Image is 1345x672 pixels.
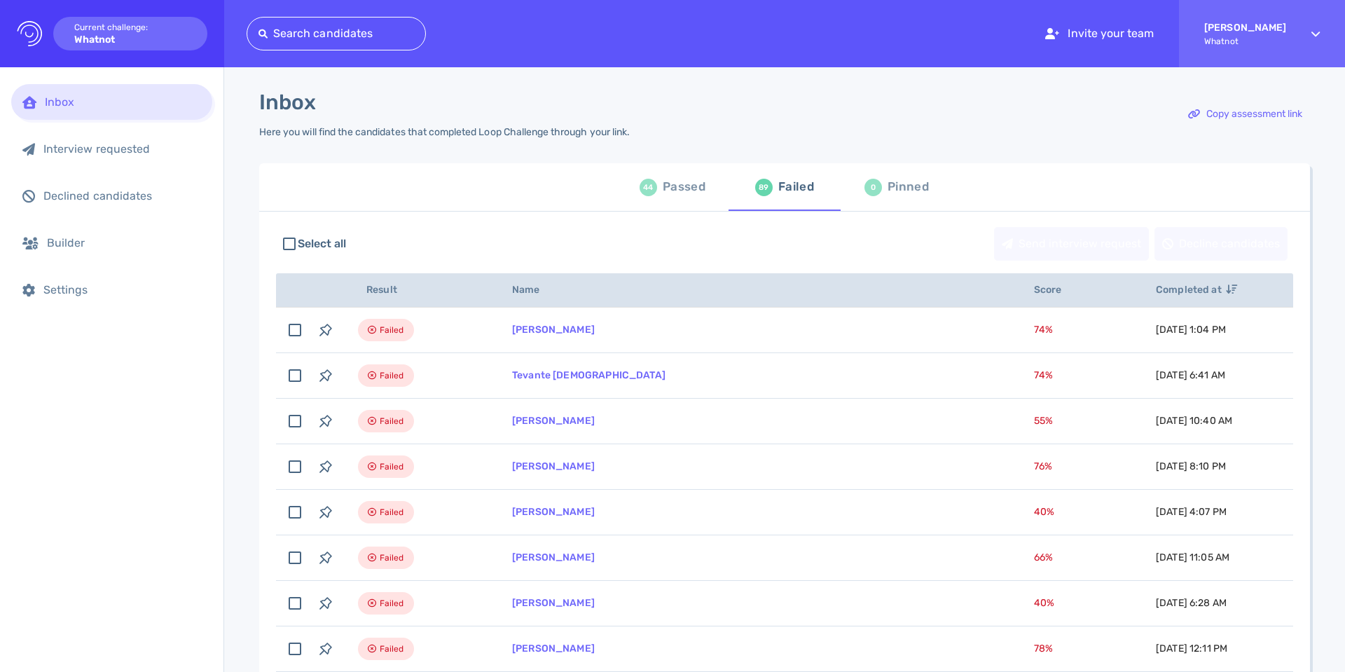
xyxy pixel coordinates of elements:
span: Failed [380,504,404,521]
span: [DATE] 6:28 AM [1156,597,1227,609]
span: [DATE] 11:05 AM [1156,551,1229,563]
div: 89 [755,179,773,196]
th: Result [341,273,495,308]
div: Decline candidates [1155,228,1287,260]
h1: Inbox [259,90,316,115]
span: 40 % [1034,597,1054,609]
span: Failed [380,367,404,384]
span: Failed [380,413,404,430]
span: 76 % [1034,460,1052,472]
span: [DATE] 12:11 PM [1156,643,1227,654]
div: Copy assessment link [1181,98,1309,130]
span: 74 % [1034,369,1053,381]
div: Here you will find the candidates that completed Loop Challenge through your link. [259,126,630,138]
span: Failed [380,322,404,338]
a: [PERSON_NAME] [512,324,595,336]
div: 0 [864,179,882,196]
a: [PERSON_NAME] [512,643,595,654]
span: 78 % [1034,643,1053,654]
button: Copy assessment link [1180,97,1310,131]
div: Send interview request [995,228,1148,260]
span: [DATE] 10:40 AM [1156,415,1232,427]
a: [PERSON_NAME] [512,597,595,609]
a: [PERSON_NAME] [512,551,595,563]
span: 74 % [1034,324,1053,336]
span: 66 % [1034,551,1053,563]
a: [PERSON_NAME] [512,506,595,518]
span: [DATE] 1:04 PM [1156,324,1226,336]
span: [DATE] 4:07 PM [1156,506,1227,518]
span: Score [1034,284,1077,296]
span: Completed at [1156,284,1237,296]
div: Inbox [45,95,201,109]
button: Decline candidates [1154,227,1288,261]
span: [DATE] 8:10 PM [1156,460,1226,472]
div: Interview requested [43,142,201,156]
span: Failed [380,595,404,612]
span: 55 % [1034,415,1053,427]
span: Failed [380,458,404,475]
a: Tevante [DEMOGRAPHIC_DATA] [512,369,665,381]
span: Name [512,284,556,296]
div: Pinned [888,177,929,198]
div: 44 [640,179,657,196]
span: Select all [298,235,347,252]
span: Failed [380,549,404,566]
div: Failed [778,177,814,198]
a: [PERSON_NAME] [512,460,595,472]
span: Whatnot [1204,36,1286,46]
strong: [PERSON_NAME] [1204,22,1286,34]
div: Settings [43,283,201,296]
span: [DATE] 6:41 AM [1156,369,1225,381]
button: Send interview request [994,227,1149,261]
div: Passed [663,177,705,198]
span: 40 % [1034,506,1054,518]
div: Builder [47,236,201,249]
span: Failed [380,640,404,657]
a: [PERSON_NAME] [512,415,595,427]
div: Declined candidates [43,189,201,203]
